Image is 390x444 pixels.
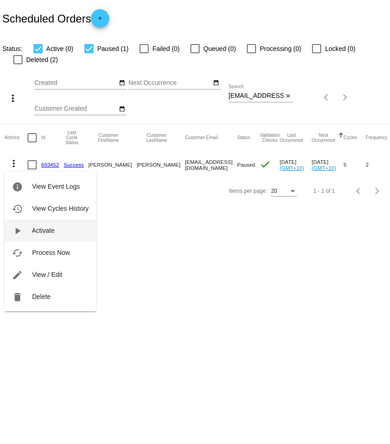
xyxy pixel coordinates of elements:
[12,181,23,192] mat-icon: info
[12,225,23,236] mat-icon: play_arrow
[32,205,89,212] span: View Cycles History
[32,271,62,278] span: View / Edit
[32,183,80,190] span: View Event Logs
[32,227,55,234] span: Activate
[12,203,23,214] mat-icon: history
[32,249,70,256] span: Process Now
[12,270,23,281] mat-icon: edit
[12,292,23,303] mat-icon: delete
[12,247,23,259] mat-icon: cached
[32,293,50,300] span: Delete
